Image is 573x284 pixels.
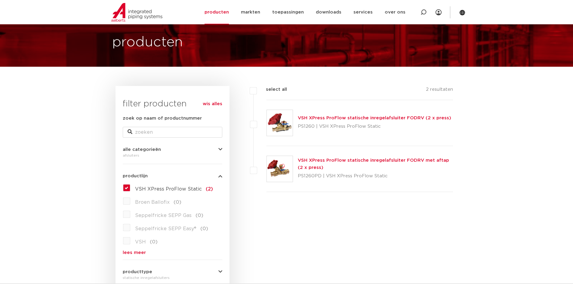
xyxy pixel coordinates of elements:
[267,110,293,136] img: Thumbnail for VSH XPress ProFlow statische inregelafsluiter FODRV (2 x press)
[123,174,148,178] span: productlijn
[123,250,222,255] a: lees meer
[150,240,158,244] span: (0)
[123,147,161,152] span: alle categorieën
[206,187,213,191] span: (2)
[123,270,222,274] button: producttype
[123,115,202,122] label: zoek op naam of productnummer
[267,156,293,182] img: Thumbnail for VSH XPress ProFlow statische inregelafsluiter FODRV met aftap (2 x press)
[135,226,196,231] span: Seppelfricke SEPP Easy®
[200,226,208,231] span: (0)
[123,98,222,110] h3: filter producten
[135,213,192,218] span: Seppelfricke SEPP Gas
[298,116,451,120] a: VSH XPress ProFlow statische inregelafsluiter FODRV (2 x press)
[298,171,453,181] p: PS1260PD | VSH XPress ProFlow Static
[196,213,203,218] span: (0)
[298,158,449,170] a: VSH XPress ProFlow statische inregelafsluiter FODRV met aftap (2 x press)
[135,200,170,205] span: Broen Ballofix
[123,127,222,138] input: zoeken
[112,33,183,52] h1: producten
[203,100,222,108] a: wis alles
[135,187,202,191] span: VSH XPress ProFlow Static
[123,152,222,159] div: afsluiters
[426,86,453,95] p: 2 resultaten
[123,174,222,178] button: productlijn
[135,240,146,244] span: VSH
[123,274,222,281] div: statische inregelafsluiters
[174,200,181,205] span: (0)
[123,147,222,152] button: alle categorieën
[257,86,287,93] label: select all
[123,270,152,274] span: producttype
[298,122,451,131] p: PS1260 | VSH XPress ProFlow Static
